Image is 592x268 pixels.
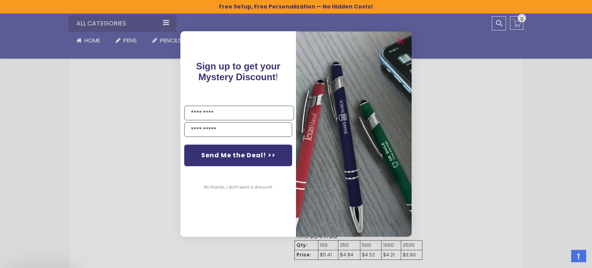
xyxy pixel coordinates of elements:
[196,61,281,82] span: Sign up to get your Mystery Discount
[528,247,592,268] iframe: Google Customer Reviews
[196,61,281,82] span: !
[296,31,412,237] img: pop-up-image
[395,35,407,47] button: Close dialog
[200,178,277,197] button: No thanks, I don't want a discount.
[184,145,292,166] button: Send Me the Deal! >>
